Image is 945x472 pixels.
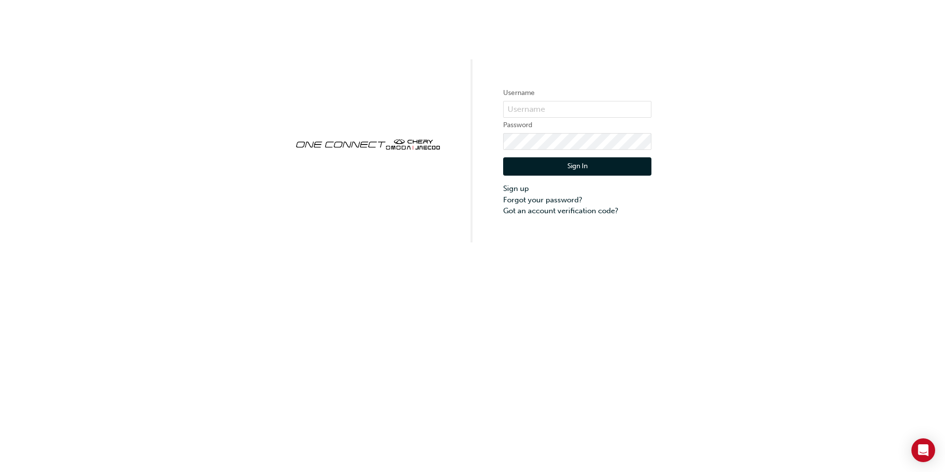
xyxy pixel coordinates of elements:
[503,87,651,99] label: Username
[294,131,442,156] img: oneconnect
[503,194,651,206] a: Forgot your password?
[911,438,935,462] div: Open Intercom Messenger
[503,119,651,131] label: Password
[503,183,651,194] a: Sign up
[503,157,651,176] button: Sign In
[503,101,651,118] input: Username
[503,205,651,217] a: Got an account verification code?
